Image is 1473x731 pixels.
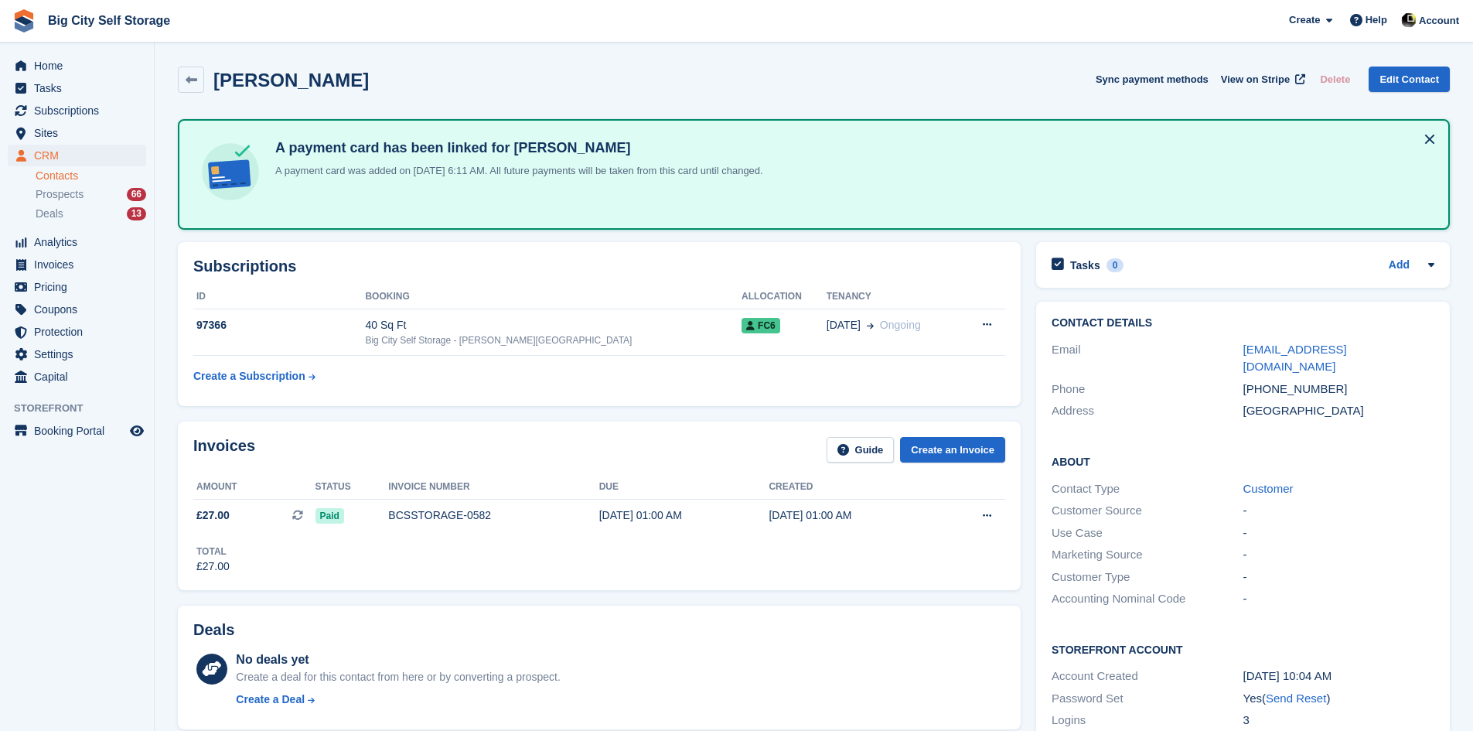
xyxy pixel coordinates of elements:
th: Due [599,475,769,500]
a: menu [8,366,146,388]
th: Created [769,475,939,500]
div: 66 [127,188,146,201]
span: FC6 [742,318,780,333]
div: Customer Source [1052,502,1243,520]
a: menu [8,55,146,77]
div: Logins [1052,712,1243,729]
span: Ongoing [880,319,921,331]
th: Status [315,475,389,500]
div: Yes [1243,690,1434,708]
a: menu [8,145,146,166]
div: - [1243,590,1434,608]
img: card-linked-ebf98d0992dc2aeb22e95c0e3c79077019eb2392cfd83c6a337811c24bc77127.svg [198,139,263,204]
a: menu [8,420,146,442]
span: £27.00 [196,507,230,524]
a: menu [8,77,146,99]
span: Home [34,55,127,77]
span: Analytics [34,231,127,253]
a: menu [8,343,146,365]
th: Amount [193,475,315,500]
div: BCSSTORAGE-0582 [388,507,598,524]
a: Big City Self Storage [42,8,176,33]
a: Create an Invoice [900,437,1005,463]
span: Create [1289,12,1320,28]
div: Email [1052,341,1243,376]
h2: About [1052,453,1434,469]
th: Tenancy [827,285,960,309]
div: Address [1052,402,1243,420]
div: Phone [1052,381,1243,398]
div: No deals yet [236,651,560,669]
a: menu [8,100,146,121]
a: View on Stripe [1215,67,1308,92]
a: menu [8,231,146,253]
span: Tasks [34,77,127,99]
div: Big City Self Storage - [PERSON_NAME][GEOGRAPHIC_DATA] [365,333,742,347]
span: Sites [34,122,127,144]
span: Settings [34,343,127,365]
span: Paid [315,508,344,524]
a: Preview store [128,422,146,440]
span: [DATE] [827,317,861,333]
div: 97366 [193,317,365,333]
span: Deals [36,207,63,221]
h2: Subscriptions [193,258,1005,275]
h2: Tasks [1070,258,1100,272]
div: Marketing Source [1052,546,1243,564]
div: 13 [127,207,146,220]
button: Delete [1314,67,1356,92]
a: Deals 13 [36,206,146,222]
a: Guide [827,437,895,463]
h2: [PERSON_NAME] [213,70,369,91]
div: [DATE] 01:00 AM [769,507,939,524]
a: Edit Contact [1369,67,1450,92]
h2: Storefront Account [1052,641,1434,657]
img: stora-icon-8386f47178a22dfd0bd8f6a31ec36ba5ce8667c1dd55bd0f319d3a0aa187defe.svg [12,9,36,32]
div: [PHONE_NUMBER] [1243,381,1434,398]
h2: Contact Details [1052,317,1434,330]
a: Create a Deal [236,692,560,708]
h4: A payment card has been linked for [PERSON_NAME] [269,139,763,157]
h2: Deals [193,621,234,639]
div: 0 [1106,258,1124,272]
a: menu [8,122,146,144]
div: Create a Subscription [193,368,305,384]
div: Account Created [1052,668,1243,685]
a: Create a Subscription [193,362,315,391]
span: Coupons [34,299,127,320]
a: [EMAIL_ADDRESS][DOMAIN_NAME] [1243,343,1347,374]
div: [DATE] 10:04 AM [1243,668,1434,685]
div: Use Case [1052,524,1243,542]
button: Sync payment methods [1096,67,1209,92]
div: [DATE] 01:00 AM [599,507,769,524]
a: Send Reset [1266,692,1326,705]
div: - [1243,569,1434,586]
div: [GEOGRAPHIC_DATA] [1243,402,1434,420]
div: - [1243,546,1434,564]
a: Add [1389,257,1410,275]
a: menu [8,254,146,275]
span: Booking Portal [34,420,127,442]
span: Prospects [36,187,84,202]
p: A payment card was added on [DATE] 6:11 AM. All future payments will be taken from this card unti... [269,163,763,179]
a: Contacts [36,169,146,183]
span: Subscriptions [34,100,127,121]
span: Capital [34,366,127,388]
span: Pricing [34,276,127,298]
a: menu [8,321,146,343]
div: 3 [1243,712,1434,729]
div: Contact Type [1052,480,1243,498]
a: menu [8,299,146,320]
a: menu [8,276,146,298]
span: Help [1366,12,1387,28]
th: Booking [365,285,742,309]
span: ( ) [1262,692,1330,705]
div: £27.00 [196,558,230,575]
th: Invoice number [388,475,598,500]
span: CRM [34,145,127,166]
div: Accounting Nominal Code [1052,590,1243,608]
span: Protection [34,321,127,343]
span: Account [1419,13,1459,29]
th: Allocation [742,285,827,309]
div: Customer Type [1052,569,1243,586]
